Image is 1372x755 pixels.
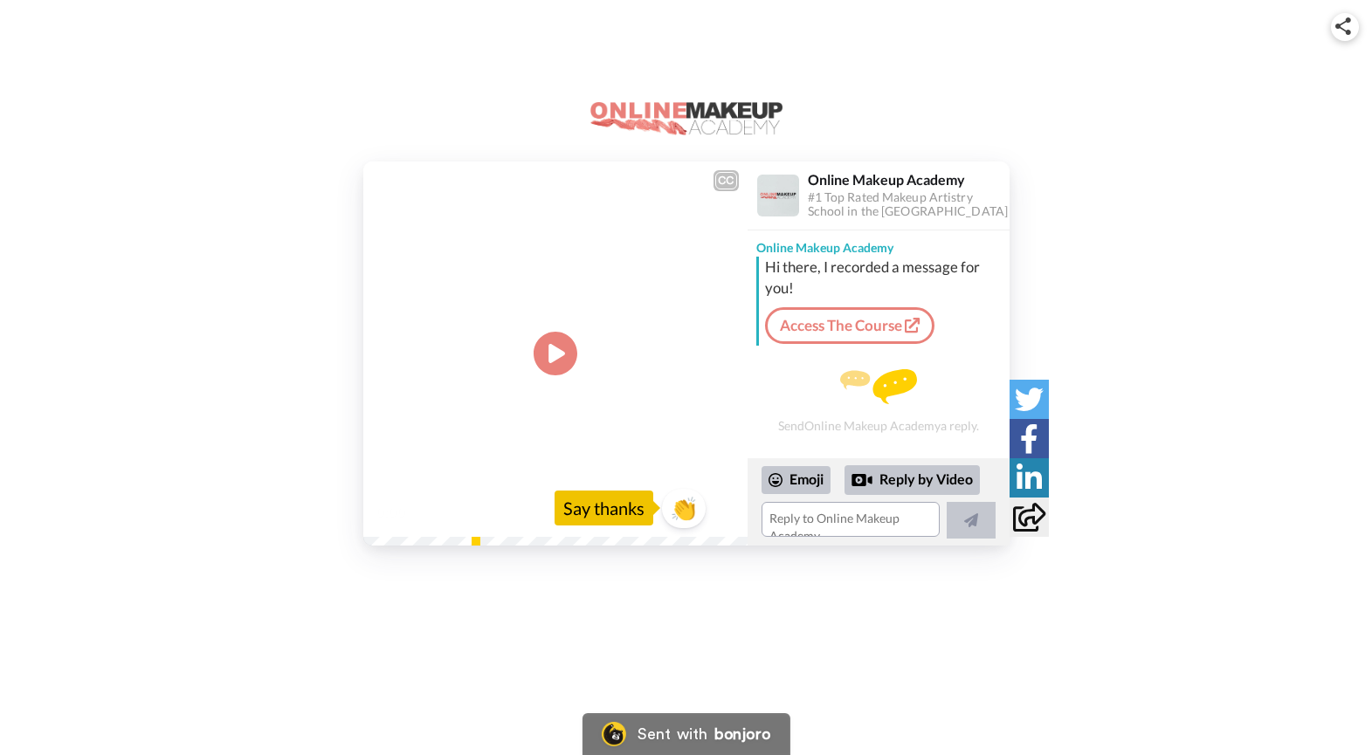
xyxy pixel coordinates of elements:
div: CC [715,172,737,189]
img: ic_share.svg [1335,17,1351,35]
div: Send Online Makeup Academy a reply. [748,353,1010,450]
div: Online Makeup Academy [748,230,1010,257]
img: Full screen [714,504,732,521]
span: 2:53 [419,502,450,523]
span: / [410,502,416,523]
span: 0:00 [376,502,406,523]
div: Reply by Video [851,470,872,491]
div: Emoji [762,466,831,494]
span: 👏 [662,494,706,522]
button: 👏 [662,489,706,528]
div: Reply by Video [845,465,980,495]
div: #1 Top Rated Makeup Artistry School in the [GEOGRAPHIC_DATA] [808,190,1009,220]
div: Hi there, I recorded a message for you! [765,257,1005,299]
img: logo [590,102,783,135]
div: Online Makeup Academy [808,171,1009,188]
img: message.svg [840,369,917,404]
div: Say thanks [555,491,653,525]
img: Profile Image [757,175,799,216]
a: Access The Course [765,307,934,344]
